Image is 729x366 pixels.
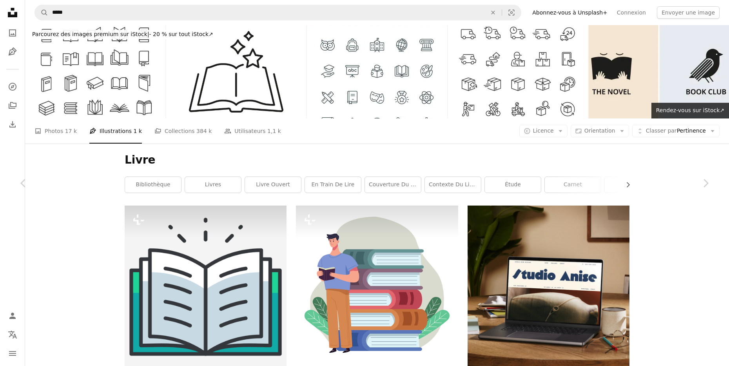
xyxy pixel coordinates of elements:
[657,6,720,19] button: Envoyer une image
[545,177,601,193] a: carnet
[589,25,729,118] img: Livre minimaliste, logo de lecture et d’écriture. Symboles et icônes de livre de style moderne mi...
[5,25,20,41] a: Photos
[307,25,447,118] img: École - jeu d’icônes vectorielles de ligne. Pixel parfait. Contour modifiable. L’ensemble compren...
[5,98,20,113] a: Collections
[305,177,361,193] a: en train de lire
[646,127,677,134] span: Classer par
[584,127,615,134] span: Orientation
[125,153,629,167] h1: Livre
[35,5,48,20] button: Rechercher sur Unsplash
[166,25,306,118] img: Livre ouvert avec l’icône de la ligne des étoiles. Symbole de contour de livre d’histoires magiqu...
[34,118,77,144] a: Photos 17 k
[528,6,612,19] a: Abonnez-vous à Unsplash+
[125,177,181,193] a: bibliothèque
[632,125,720,137] button: Classer parPertinence
[502,5,521,20] button: Recherche de visuels
[125,283,287,290] a: Un livre ouvert d’où sort une lumière
[646,127,706,135] span: Pertinence
[682,146,729,221] a: Suivant
[571,125,629,137] button: Orientation
[5,79,20,95] a: Explorer
[5,44,20,60] a: Illustrations
[224,118,281,144] a: Utilisateurs 1,1 k
[621,177,629,193] button: faire défiler la liste vers la droite
[25,25,165,118] img: Icônes de livre - Série classique de ligne
[519,125,568,137] button: Licence
[196,127,212,135] span: 384 k
[65,127,77,135] span: 17 k
[25,25,220,44] a: Parcourez des images premium sur iStock|- 20 % sur tout iStock↗
[5,308,20,324] a: Connexion / S’inscrire
[5,327,20,342] button: Langue
[605,177,661,193] a: lire
[5,117,20,132] a: Historique de téléchargement
[32,31,213,37] span: - 20 % sur tout iStock ↗
[425,177,481,193] a: Contexte du livre
[365,177,421,193] a: Couverture du livre
[612,6,651,19] a: Connexion
[267,127,281,135] span: 1,1 k
[485,177,541,193] a: étude
[651,103,729,118] a: Rendez-vous sur iStock↗
[448,25,588,118] img: Icônes de ligne de livraison. Pixel parfait. Trait modifiable.
[32,31,149,37] span: Parcourez des images premium sur iStock |
[245,177,301,193] a: livre ouvert
[154,118,212,144] a: Collections 384 k
[34,5,521,20] form: Rechercher des visuels sur tout le site
[296,283,458,290] a: lecteur homme lisant livre debout avec des livres à piles et des feuilles conception d’illustrati...
[533,127,554,134] span: Licence
[5,346,20,361] button: Menu
[185,177,241,193] a: livres
[656,107,724,113] span: Rendez-vous sur iStock ↗
[484,5,502,20] button: Effacer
